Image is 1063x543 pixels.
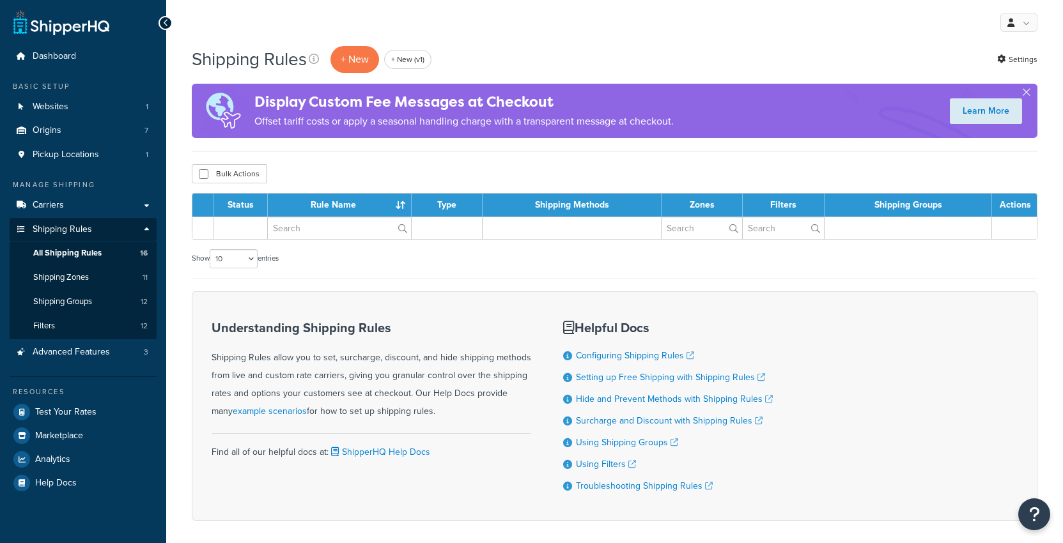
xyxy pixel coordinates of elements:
a: Troubleshooting Shipping Rules [576,479,713,493]
span: Advanced Features [33,347,110,358]
h4: Display Custom Fee Messages at Checkout [254,91,674,112]
button: Bulk Actions [192,164,267,183]
a: Setting up Free Shipping with Shipping Rules [576,371,765,384]
span: Shipping Groups [33,296,92,307]
a: Settings [997,50,1037,68]
span: Help Docs [35,478,77,489]
li: Filters [10,314,157,338]
input: Search [743,217,824,239]
th: Actions [992,194,1037,217]
img: duties-banner-06bc72dcb5fe05cb3f9472aba00be2ae8eb53ab6f0d8bb03d382ba314ac3c341.png [192,84,254,138]
span: Websites [33,102,68,112]
h3: Helpful Docs [563,321,773,335]
a: Configuring Shipping Rules [576,349,694,362]
a: Help Docs [10,471,157,494]
select: Showentries [210,249,258,268]
a: Advanced Features 3 [10,340,157,364]
li: Websites [10,95,157,119]
button: Open Resource Center [1018,498,1050,530]
a: Analytics [10,448,157,471]
a: Shipping Zones 11 [10,266,157,289]
a: Test Your Rates [10,401,157,424]
p: Offset tariff costs or apply a seasonal handling charge with a transparent message at checkout. [254,112,674,130]
th: Shipping Groups [825,194,992,217]
span: Test Your Rates [35,407,97,418]
a: Using Filters [576,457,636,471]
div: Find all of our helpful docs at: [212,433,531,461]
a: ShipperHQ Help Docs [329,445,430,459]
a: Marketplace [10,424,157,447]
span: Shipping Zones [33,272,89,283]
span: Shipping Rules [33,224,92,235]
li: Shipping Rules [10,218,157,339]
a: Using Shipping Groups [576,436,678,449]
input: Search [662,217,742,239]
a: Hide and Prevent Methods with Shipping Rules [576,392,773,406]
a: Websites 1 [10,95,157,119]
div: Resources [10,386,157,397]
th: Rule Name [268,194,412,217]
span: 12 [141,321,148,332]
a: Filters 12 [10,314,157,338]
th: Status [213,194,268,217]
h1: Shipping Rules [192,47,307,72]
a: ShipperHQ Home [13,10,109,35]
a: Surcharge and Discount with Shipping Rules [576,414,763,427]
a: Dashboard [10,45,157,68]
div: Basic Setup [10,81,157,92]
label: Show entries [192,249,279,268]
a: Carriers [10,194,157,217]
li: All Shipping Rules [10,241,157,265]
li: Origins [10,119,157,142]
span: 3 [144,347,148,358]
li: Shipping Groups [10,290,157,314]
span: Pickup Locations [33,149,99,160]
a: example scenarios [233,404,307,418]
a: Origins 7 [10,119,157,142]
th: Type [412,194,483,217]
span: 1 [146,149,148,160]
li: Pickup Locations [10,143,157,167]
li: Advanced Features [10,340,157,364]
a: Shipping Rules [10,218,157,241]
th: Zones [662,194,743,217]
div: Manage Shipping [10,180,157,190]
span: Analytics [35,454,70,465]
h3: Understanding Shipping Rules [212,321,531,335]
span: Origins [33,125,61,136]
span: All Shipping Rules [33,248,102,259]
div: Shipping Rules allow you to set, surcharge, discount, and hide shipping methods from live and cus... [212,321,531,420]
a: Shipping Groups 12 [10,290,157,314]
span: Filters [33,321,55,332]
span: Marketplace [35,431,83,441]
span: 11 [143,272,148,283]
a: Learn More [950,98,1022,124]
span: 1 [146,102,148,112]
span: 16 [140,248,148,259]
a: All Shipping Rules 16 [10,241,157,265]
span: 7 [144,125,148,136]
p: + New [330,46,379,72]
span: 12 [141,296,148,307]
th: Shipping Methods [483,194,662,217]
span: Dashboard [33,51,76,62]
th: Filters [743,194,825,217]
li: Shipping Zones [10,266,157,289]
a: Pickup Locations 1 [10,143,157,167]
a: + New (v1) [384,50,431,69]
input: Search [268,217,411,239]
span: Carriers [33,200,64,211]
